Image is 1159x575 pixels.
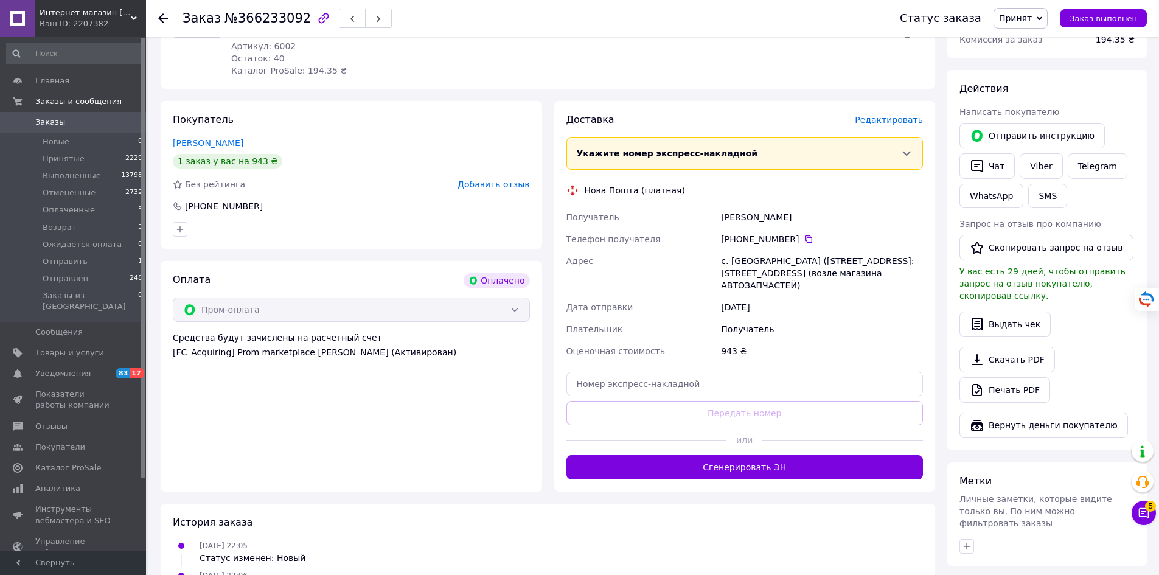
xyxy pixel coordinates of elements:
[464,273,529,288] div: Оплачено
[959,123,1105,148] button: Отправить инструкцию
[959,153,1015,179] button: Чат
[35,442,85,453] span: Покупатели
[719,296,925,318] div: [DATE]
[1028,184,1067,208] button: SMS
[43,204,95,215] span: Оплаченные
[959,413,1128,438] button: Вернуть деньги покупателю
[43,222,76,233] span: Возврат
[577,148,758,158] span: Укажите номер экспресс-накладной
[726,434,762,446] span: или
[231,41,296,51] span: Артикул: 6002
[35,504,113,526] span: Инструменты вебмастера и SEO
[130,368,144,378] span: 17
[35,347,104,358] span: Товары и услуги
[173,138,243,148] a: [PERSON_NAME]
[130,273,142,284] span: 248
[566,346,666,356] span: Оценочная стоимость
[959,494,1112,528] span: Личные заметки, которые видите только вы. По ним можно фильтровать заказы
[35,327,83,338] span: Сообщения
[35,421,68,432] span: Отзывы
[458,179,529,189] span: Добавить отзыв
[959,267,1126,301] span: У вас есть 29 дней, чтобы отправить запрос на отзыв покупателю, скопировав ссылку.
[224,11,311,26] span: №366233092
[35,536,113,558] span: Управление сайтом
[35,75,69,86] span: Главная
[566,256,593,266] span: Адрес
[566,302,633,312] span: Дата отправки
[35,368,91,379] span: Уведомления
[959,184,1023,208] a: WhatsApp
[1132,501,1156,525] button: Чат с покупателем5
[566,324,623,334] span: Плательщик
[1060,9,1147,27] button: Заказ выполнен
[43,239,122,250] span: Ожидается оплата
[959,475,992,487] span: Метки
[35,389,113,411] span: Показатели работы компании
[173,517,252,528] span: История заказа
[35,96,122,107] span: Заказы и сообщения
[173,274,211,285] span: Оплата
[200,542,248,550] span: [DATE] 22:05
[138,239,142,250] span: 0
[138,222,142,233] span: 3
[1070,14,1137,23] span: Заказ выполнен
[43,273,88,284] span: Отправлен
[138,136,142,147] span: 0
[566,455,924,479] button: Сгенерировать ЭН
[35,483,80,494] span: Аналитика
[1145,501,1156,512] span: 5
[1020,153,1062,179] a: Viber
[231,66,347,75] span: Каталог ProSale: 194.35 ₴
[185,179,245,189] span: Без рейтинга
[43,170,101,181] span: Выполненные
[40,7,131,18] span: Интернет-магазин ПОЛЬ
[158,12,168,24] div: Вернуться назад
[125,187,142,198] span: 2732
[566,114,614,125] span: Доставка
[183,11,221,26] span: Заказ
[566,212,619,222] span: Получатель
[43,290,138,312] span: Заказы из [GEOGRAPHIC_DATA]
[40,18,146,29] div: Ваш ID: 2207382
[719,340,925,362] div: 943 ₴
[719,250,925,296] div: с. [GEOGRAPHIC_DATA] ([STREET_ADDRESS]: [STREET_ADDRESS] (возле магазина АВТОЗАПЧАСТЕЙ)
[138,204,142,215] span: 5
[959,219,1101,229] span: Запрос на отзыв про компанию
[721,233,923,245] div: [PHONE_NUMBER]
[855,115,923,125] span: Редактировать
[173,346,530,358] div: [FC_Acquiring] Prom marketplace [PERSON_NAME] (Активирован)
[719,206,925,228] div: [PERSON_NAME]
[184,200,264,212] div: [PHONE_NUMBER]
[173,154,282,169] div: 1 заказ у вас на 943 ₴
[566,234,661,244] span: Телефон получателя
[959,83,1008,94] span: Действия
[582,184,688,197] div: Нова Пошта (платная)
[231,54,285,63] span: Остаток: 40
[121,170,142,181] span: 13798
[959,312,1051,337] button: Выдать чек
[43,256,88,267] span: Отправить
[1096,35,1135,44] span: 194.35 ₴
[959,377,1050,403] a: Печать PDF
[125,153,142,164] span: 2229
[116,368,130,378] span: 83
[43,187,96,198] span: Отмененные
[200,552,305,564] div: Статус изменен: Новый
[6,43,144,64] input: Поиск
[900,12,981,24] div: Статус заказа
[719,318,925,340] div: Получатель
[173,114,234,125] span: Покупатель
[35,117,65,128] span: Заказы
[566,372,924,396] input: Номер экспресс-накладной
[43,136,69,147] span: Новые
[173,332,530,358] div: Средства будут зачислены на расчетный счет
[43,153,85,164] span: Принятые
[959,107,1059,117] span: Написать покупателю
[959,35,1043,44] span: Комиссия за заказ
[1068,153,1127,179] a: Telegram
[35,462,101,473] span: Каталог ProSale
[138,256,142,267] span: 1
[959,235,1133,260] button: Скопировать запрос на отзыв
[138,290,142,312] span: 0
[959,347,1055,372] a: Скачать PDF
